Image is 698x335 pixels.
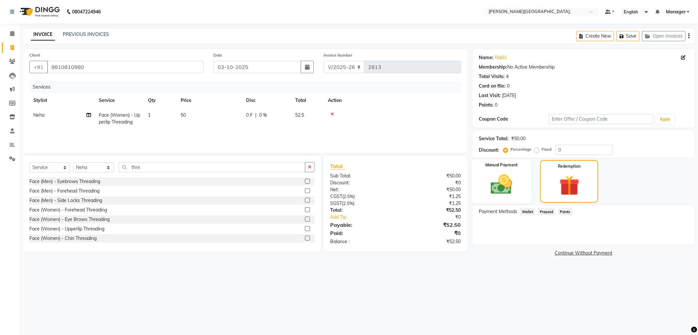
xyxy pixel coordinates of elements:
div: Face (Women) - Forehead Threading [29,207,107,213]
div: Last Visit: [479,92,501,99]
span: CGST [330,193,342,199]
img: _gift.svg [553,173,586,198]
div: 4 [506,73,509,80]
div: ₹0 [396,179,466,186]
span: 0 F [246,112,253,119]
th: Stylist [29,93,95,108]
img: logo [17,3,62,21]
span: 2.5% [344,194,353,199]
div: Service Total: [479,135,509,142]
span: Prepaid [538,208,555,215]
th: Service [95,93,144,108]
div: ₹1.25 [396,200,466,207]
input: Search or Scan [119,162,305,172]
div: ₹50.00 [396,173,466,179]
th: Price [177,93,242,108]
div: Face (Women) - Upperlip Threading [29,226,104,232]
span: 52.5 [295,112,304,118]
span: Total [330,163,345,170]
th: Qty [144,93,177,108]
span: Face (Women) - Upperlip Threading [99,112,140,125]
span: Neha [33,112,45,118]
th: Total [291,93,324,108]
div: ₹52.50 [396,207,466,214]
th: Disc [242,93,291,108]
div: 0 [507,83,510,90]
a: PREVIOUS INVOICES [63,31,109,37]
input: Search by Name/Mobile/Email/Code [47,61,204,73]
div: Discount: [479,147,499,154]
div: Coupon Code [479,116,549,123]
div: ₹52.50 [396,238,466,245]
div: Balance : [325,238,396,245]
div: Membership: [479,64,508,71]
label: Percentage [511,146,532,152]
a: INVOICE [31,29,55,41]
label: Fixed [542,146,552,152]
a: Rakhi [495,54,507,61]
button: Create New [576,31,614,41]
div: Points: [479,102,494,109]
div: ₹50.00 [511,135,526,142]
div: Face (Men) - Eyebrows Threading [29,178,100,185]
div: [DATE] [502,92,516,99]
label: Client [29,52,40,58]
span: | [255,112,257,119]
div: ₹1.25 [396,193,466,200]
img: _cash.svg [484,172,519,197]
div: Discount: [325,179,396,186]
div: Paid: [325,229,396,237]
span: Manager [666,8,686,15]
div: Card on file: [479,83,506,90]
b: 08047224946 [72,3,101,21]
div: ( ) [325,193,396,200]
div: ₹0 [407,214,466,221]
span: 0 % [259,112,267,119]
div: Face (Women) - Chin Threading [29,235,97,242]
div: ₹52.50 [396,221,466,229]
span: 2.5% [343,201,353,206]
label: Date [213,52,222,58]
div: Payable: [325,221,396,229]
div: 0 [495,102,498,109]
label: Manual Payment [485,162,518,168]
div: Face (Women) - Eye Brows Threading [29,216,110,223]
div: Total: [325,207,396,214]
span: Points [558,208,572,215]
a: Add Tip [325,214,407,221]
div: Services [30,81,466,93]
input: Enter Offer / Coupon Code [549,114,653,124]
button: Save [617,31,639,41]
label: Redemption [558,163,581,169]
button: Open Invoices [642,31,686,41]
label: Invoice Number [324,52,352,58]
span: 50 [181,112,186,118]
div: Name: [479,54,494,61]
a: Continue Without Payment [474,250,693,257]
span: Payment Methods [479,208,517,215]
span: 1 [148,112,151,118]
span: SGST [330,200,342,206]
div: ( ) [325,200,396,207]
div: Total Visits: [479,73,505,80]
div: ₹0 [396,229,466,237]
div: Sub Total: [325,173,396,179]
div: Face (Men) - Forehead Threading [29,188,99,194]
div: ₹50.00 [396,186,466,193]
span: Wallet [520,208,535,215]
button: Apply [656,114,674,124]
th: Action [324,93,461,108]
div: No Active Membership [479,64,688,71]
button: +91 [29,61,48,73]
div: Face (Men) - Side Locks Threading [29,197,102,204]
div: Net: [325,186,396,193]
